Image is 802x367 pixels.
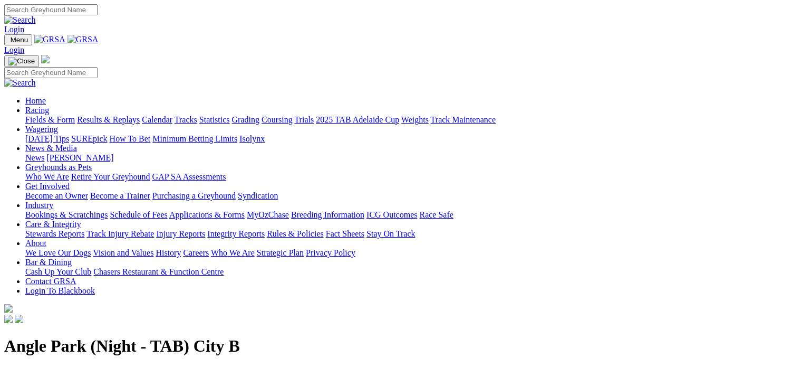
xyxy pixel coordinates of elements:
[238,191,278,200] a: Syndication
[25,106,49,115] a: Racing
[4,34,32,45] button: Toggle navigation
[71,172,150,181] a: Retire Your Greyhound
[25,201,53,210] a: Industry
[25,144,77,153] a: News & Media
[25,267,91,276] a: Cash Up Your Club
[25,96,46,105] a: Home
[152,134,237,143] a: Minimum Betting Limits
[207,229,265,238] a: Integrity Reports
[257,248,304,257] a: Strategic Plan
[110,210,167,219] a: Schedule of Fees
[306,248,355,257] a: Privacy Policy
[4,25,24,34] a: Login
[25,220,81,229] a: Care & Integrity
[86,229,154,238] a: Track Injury Rebate
[41,55,50,63] img: logo-grsa-white.png
[25,267,798,277] div: Bar & Dining
[25,153,798,163] div: News & Media
[25,125,58,134] a: Wagering
[326,229,364,238] a: Fact Sheets
[90,191,150,200] a: Become a Trainer
[291,210,364,219] a: Breeding Information
[267,229,324,238] a: Rules & Policies
[169,210,245,219] a: Applications & Forms
[25,134,798,144] div: Wagering
[25,210,798,220] div: Industry
[25,229,84,238] a: Stewards Reports
[34,35,65,44] img: GRSA
[247,210,289,219] a: MyOzChase
[25,182,70,191] a: Get Involved
[183,248,209,257] a: Careers
[262,115,293,124] a: Coursing
[175,115,197,124] a: Tracks
[142,115,172,124] a: Calendar
[419,210,453,219] a: Race Safe
[93,248,153,257] a: Vision and Values
[4,45,24,54] a: Login
[77,115,140,124] a: Results & Replays
[25,172,798,182] div: Greyhounds as Pets
[25,115,75,124] a: Fields & Form
[239,134,265,143] a: Isolynx
[25,172,69,181] a: Who We Are
[25,153,44,162] a: News
[25,115,798,125] div: Racing
[25,258,72,267] a: Bar & Dining
[25,134,69,143] a: [DATE] Tips
[25,191,88,200] a: Become an Owner
[4,4,98,15] input: Search
[4,78,36,88] img: Search
[199,115,230,124] a: Statistics
[152,172,226,181] a: GAP SA Assessments
[152,191,236,200] a: Purchasing a Greyhound
[4,15,36,25] img: Search
[431,115,496,124] a: Track Maintenance
[4,55,39,67] button: Toggle navigation
[25,191,798,201] div: Get Involved
[8,57,35,65] img: Close
[25,163,92,172] a: Greyhounds as Pets
[25,239,46,248] a: About
[25,277,76,286] a: Contact GRSA
[25,248,798,258] div: About
[25,286,95,295] a: Login To Blackbook
[4,304,13,313] img: logo-grsa-white.png
[211,248,255,257] a: Who We Are
[4,67,98,78] input: Search
[25,210,108,219] a: Bookings & Scratchings
[25,229,798,239] div: Care & Integrity
[4,315,13,323] img: facebook.svg
[401,115,429,124] a: Weights
[25,248,91,257] a: We Love Our Dogs
[366,229,415,238] a: Stay On Track
[15,315,23,323] img: twitter.svg
[46,153,113,162] a: [PERSON_NAME]
[156,229,205,238] a: Injury Reports
[11,36,28,44] span: Menu
[294,115,314,124] a: Trials
[110,134,151,143] a: How To Bet
[232,115,259,124] a: Grading
[156,248,181,257] a: History
[71,134,107,143] a: SUREpick
[93,267,224,276] a: Chasers Restaurant & Function Centre
[316,115,399,124] a: 2025 TAB Adelaide Cup
[4,336,798,356] h1: Angle Park (Night - TAB) City B
[67,35,99,44] img: GRSA
[366,210,417,219] a: ICG Outcomes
